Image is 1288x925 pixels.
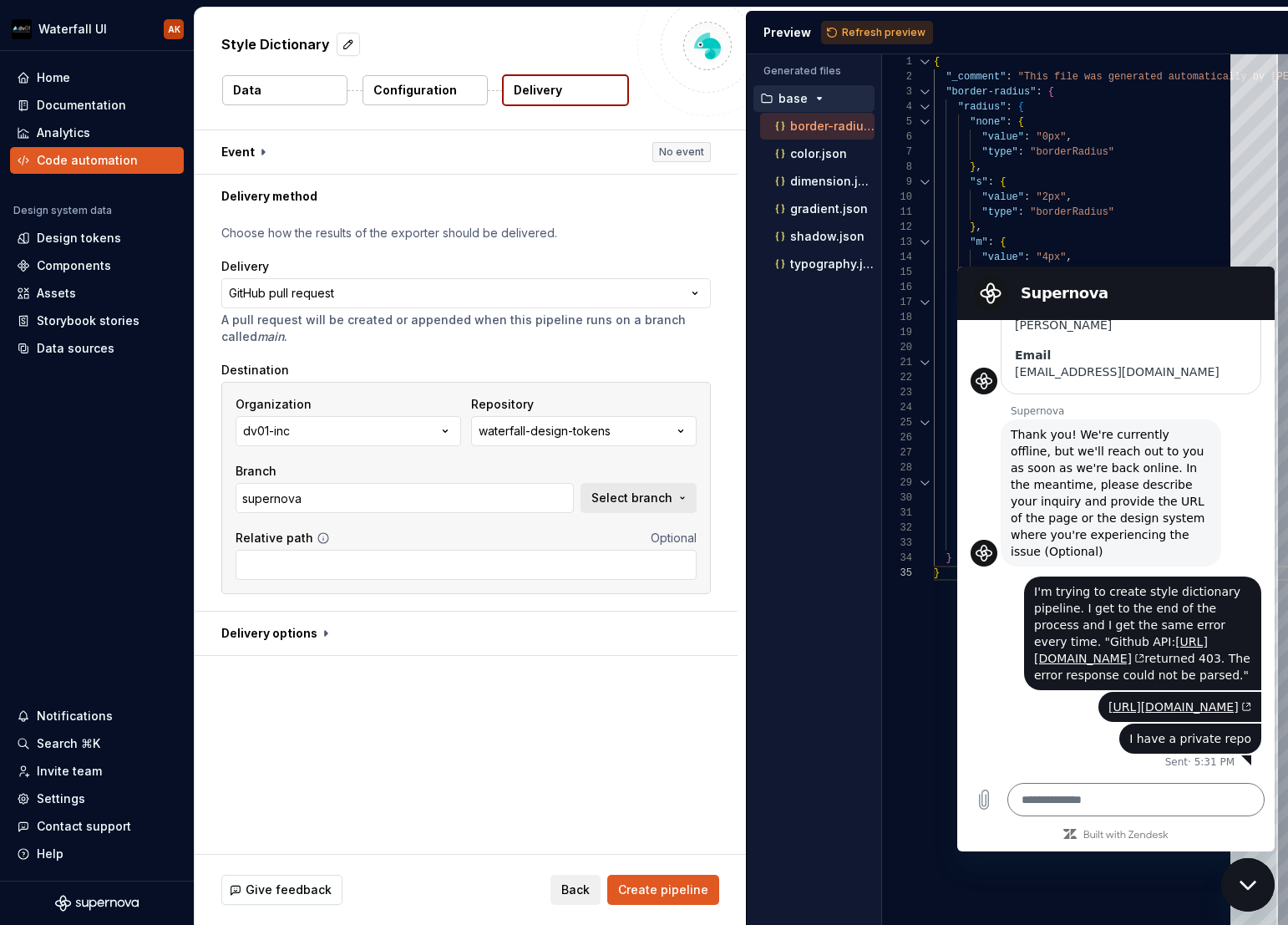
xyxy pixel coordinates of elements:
p: dimension.json [790,175,875,188]
div: Click to collapse the range. [914,175,936,190]
p: Configuration [373,82,457,99]
button: Create pipeline [607,875,719,905]
span: : [988,176,994,188]
a: Components [10,252,184,279]
div: Documentation [37,97,126,114]
div: Waterfall UI [38,21,107,38]
p: color.json [790,147,847,160]
button: color.json [760,145,875,163]
div: Notifications [37,708,113,724]
a: Analytics [10,119,184,146]
button: Refresh preview [821,21,933,44]
label: Delivery [221,258,269,275]
span: "value" [982,131,1024,143]
div: 29 [882,475,912,490]
div: Data sources [37,340,114,357]
div: 10 [882,190,912,205]
button: Back [550,875,601,905]
svg: Supernova Logo [55,895,139,912]
div: 7 [882,145,912,160]
span: { [934,56,940,68]
iframe: Button to launch messaging window, conversation in progress [1221,858,1275,912]
p: gradient.json [790,202,868,216]
span: "m" [970,236,988,248]
div: waterfall-design-tokens [479,423,611,440]
span: : [1006,71,1012,83]
span: Give feedback [246,882,332,898]
a: Settings [10,785,184,812]
span: Select branch [591,490,672,506]
div: Click to collapse the range. [914,235,936,250]
div: Click to collapse the range. [914,114,936,130]
span: : [1018,206,1024,218]
label: Branch [236,463,276,480]
button: Waterfall UIAK [3,11,190,47]
div: 6 [882,130,912,145]
p: shadow.json [790,230,865,243]
div: 31 [882,506,912,521]
div: Contact support [37,818,131,835]
p: base [778,92,808,105]
button: dv01-inc [236,416,461,446]
div: 22 [882,370,912,385]
span: : [1006,101,1012,113]
span: : [1018,146,1024,158]
div: 30 [882,490,912,506]
span: : [988,236,994,248]
div: Preview [763,24,811,41]
button: Notifications [10,703,184,729]
span: "value" [982,191,1024,203]
p: border-radius.json [790,119,875,133]
span: { [1018,116,1024,128]
span: "s" [970,176,988,188]
span: "none" [970,116,1006,128]
input: Enter a branch name or select a branch [236,483,574,513]
button: Help [10,841,184,867]
button: Contact support [10,813,184,840]
span: Refresh preview [842,26,925,39]
p: Delivery [514,82,562,99]
div: Home [37,69,70,86]
div: 17 [882,295,912,310]
button: Select branch [581,483,697,513]
div: Click to collapse the range. [914,295,936,310]
a: Documentation [10,92,184,119]
div: Design tokens [37,230,121,246]
div: 19 [882,325,912,340]
button: Data [222,75,347,105]
button: shadow.json [760,227,875,246]
label: Organization [236,396,312,413]
span: "radius" [958,101,1007,113]
div: 16 [882,280,912,295]
span: : [1024,191,1030,203]
div: 23 [882,385,912,400]
div: Click to collapse the range. [914,415,936,430]
div: Storybook stories [37,313,139,329]
span: { [1000,176,1006,188]
div: Help [37,846,63,862]
div: 21 [882,355,912,370]
span: , [976,221,981,233]
div: Invite team [37,763,102,780]
a: Home [10,64,184,91]
div: 15 [882,265,912,280]
div: 24 [882,400,912,415]
div: 9 [882,175,912,190]
p: Data [233,82,261,99]
a: Design tokens [10,225,184,252]
button: gradient.json [760,200,875,218]
a: Code automation [10,147,184,174]
button: Give feedback [221,875,342,905]
label: Destination [221,362,289,379]
span: , [1066,131,1072,143]
button: Search ⌘K [10,730,184,757]
a: Assets [10,280,184,307]
button: waterfall-design-tokens [471,416,697,446]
